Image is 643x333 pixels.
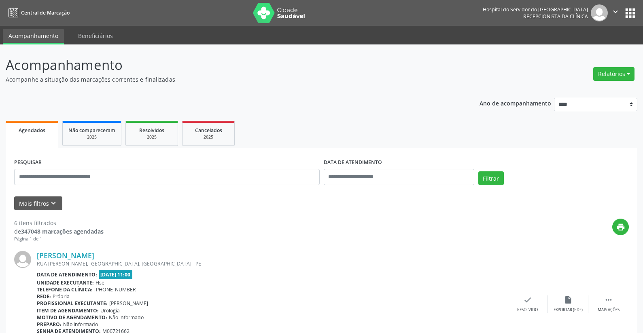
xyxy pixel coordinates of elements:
[68,134,115,140] div: 2025
[14,236,104,242] div: Página 1 de 1
[37,307,99,314] b: Item de agendamento:
[517,307,538,313] div: Resolvido
[53,293,70,300] span: Própria
[608,4,623,21] button: 
[3,29,64,44] a: Acompanhamento
[109,300,148,307] span: [PERSON_NAME]
[188,134,229,140] div: 2025
[14,219,104,227] div: 6 itens filtrados
[564,295,573,304] i: insert_drive_file
[195,127,222,134] span: Cancelados
[523,295,532,304] i: check
[139,127,164,134] span: Resolvidos
[6,55,448,75] p: Acompanhamento
[623,6,637,20] button: apps
[604,295,613,304] i: 
[37,271,97,278] b: Data de atendimento:
[478,171,504,185] button: Filtrar
[37,314,107,321] b: Motivo de agendamento:
[14,196,62,211] button: Mais filtroskeyboard_arrow_down
[95,279,104,286] span: Hse
[483,6,588,13] div: Hospital do Servidor do [GEOGRAPHIC_DATA]
[6,75,448,84] p: Acompanhe a situação das marcações correntes e finalizadas
[593,67,635,81] button: Relatórios
[37,260,507,267] div: RUA [PERSON_NAME], [GEOGRAPHIC_DATA], [GEOGRAPHIC_DATA] - PE
[598,307,620,313] div: Mais ações
[19,127,45,134] span: Agendados
[21,9,70,16] span: Central de Marcação
[109,314,144,321] span: Não informado
[523,13,588,20] span: Recepcionista da clínica
[37,300,108,307] b: Profissional executante:
[324,156,382,169] label: DATA DE ATENDIMENTO
[100,307,120,314] span: Urologia
[63,321,98,328] span: Não informado
[99,270,133,279] span: [DATE] 11:00
[132,134,172,140] div: 2025
[14,251,31,268] img: img
[21,228,104,235] strong: 347048 marcações agendadas
[72,29,119,43] a: Beneficiários
[611,7,620,16] i: 
[14,227,104,236] div: de
[6,6,70,19] a: Central de Marcação
[554,307,583,313] div: Exportar (PDF)
[616,223,625,232] i: print
[49,199,58,208] i: keyboard_arrow_down
[68,127,115,134] span: Não compareceram
[37,251,94,260] a: [PERSON_NAME]
[480,98,551,108] p: Ano de acompanhamento
[37,279,94,286] b: Unidade executante:
[591,4,608,21] img: img
[37,293,51,300] b: Rede:
[37,286,93,293] b: Telefone da clínica:
[37,321,62,328] b: Preparo:
[14,156,42,169] label: PESQUISAR
[94,286,138,293] span: [PHONE_NUMBER]
[612,219,629,235] button: print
